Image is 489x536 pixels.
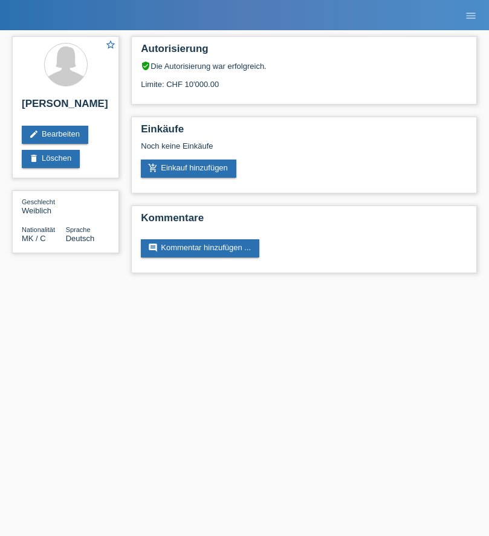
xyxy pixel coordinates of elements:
[22,197,66,215] div: Weiblich
[141,43,467,61] h2: Autorisierung
[22,98,109,116] h2: [PERSON_NAME]
[141,61,467,71] div: Die Autorisierung war erfolgreich.
[141,123,467,141] h2: Einkäufe
[148,243,158,253] i: comment
[66,234,95,243] span: Deutsch
[105,39,116,52] a: star_border
[22,126,88,144] a: editBearbeiten
[141,71,467,89] div: Limite: CHF 10'000.00
[22,226,55,233] span: Nationalität
[29,153,39,163] i: delete
[459,11,483,19] a: menu
[465,10,477,22] i: menu
[66,226,91,233] span: Sprache
[141,239,259,257] a: commentKommentar hinzufügen ...
[22,150,80,168] a: deleteLöschen
[141,61,151,71] i: verified_user
[141,212,467,230] h2: Kommentare
[22,234,46,243] span: Mazedonien / C / 20.06.2000
[105,39,116,50] i: star_border
[22,198,55,205] span: Geschlecht
[148,163,158,173] i: add_shopping_cart
[29,129,39,139] i: edit
[141,160,236,178] a: add_shopping_cartEinkauf hinzufügen
[141,141,467,160] div: Noch keine Einkäufe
